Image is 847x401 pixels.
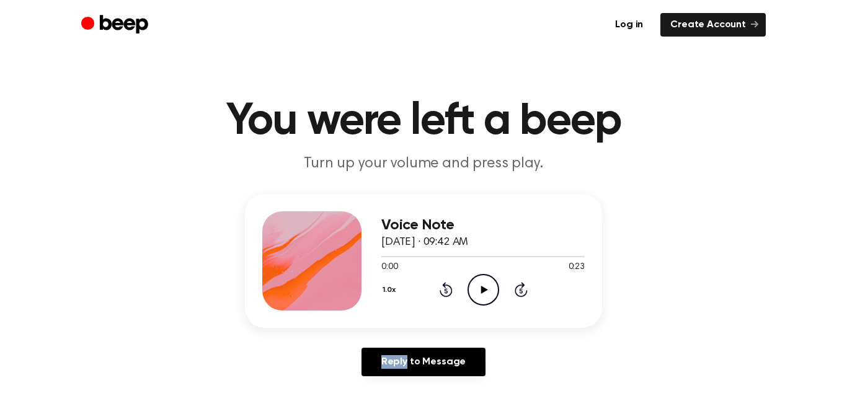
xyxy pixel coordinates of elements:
[381,280,401,301] button: 1.0x
[185,154,662,174] p: Turn up your volume and press play.
[381,217,585,234] h3: Voice Note
[81,13,151,37] a: Beep
[361,348,486,376] a: Reply to Message
[660,13,766,37] a: Create Account
[381,237,468,248] span: [DATE] · 09:42 AM
[605,13,653,37] a: Log in
[569,261,585,274] span: 0:23
[106,99,741,144] h1: You were left a beep
[381,261,397,274] span: 0:00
